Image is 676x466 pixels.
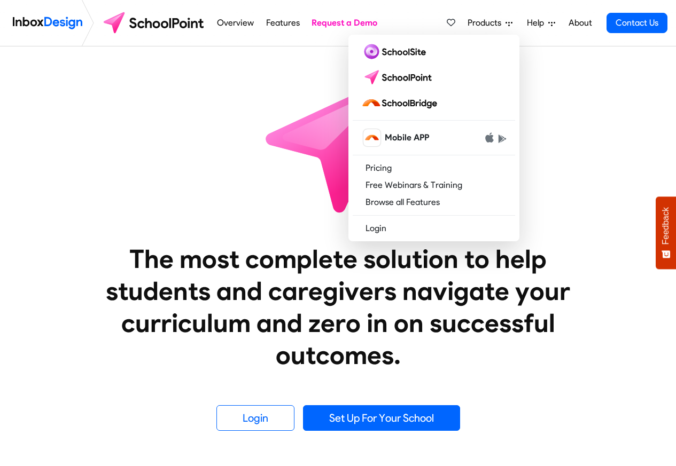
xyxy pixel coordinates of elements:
span: Products [468,17,506,29]
a: About [565,12,595,34]
heading: The most complete solution to help students and caregivers navigate your curriculum and zero in o... [84,243,592,371]
img: schoolsite logo [361,43,430,60]
a: Features [263,12,302,34]
a: Request a Demo [309,12,380,34]
a: Pricing [353,160,515,177]
a: Login [216,405,294,431]
div: Products [348,35,519,241]
a: schoolbridge icon Mobile APP [353,125,515,151]
img: schoolpoint logo [361,69,437,86]
a: Browse all Features [353,194,515,211]
img: schoolbridge icon [363,129,380,146]
a: Set Up For Your School [303,405,460,431]
img: icon_schoolpoint.svg [242,46,434,239]
img: schoolbridge logo [361,94,441,112]
span: Feedback [661,207,671,244]
a: Login [353,220,515,237]
span: Help [527,17,548,29]
a: Overview [214,12,257,34]
span: Mobile APP [385,131,429,144]
button: Feedback - Show survey [656,196,676,269]
a: Help [523,12,560,34]
a: Products [463,12,517,34]
img: schoolpoint logo [98,10,211,36]
a: Contact Us [607,13,667,33]
a: Free Webinars & Training [353,177,515,194]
